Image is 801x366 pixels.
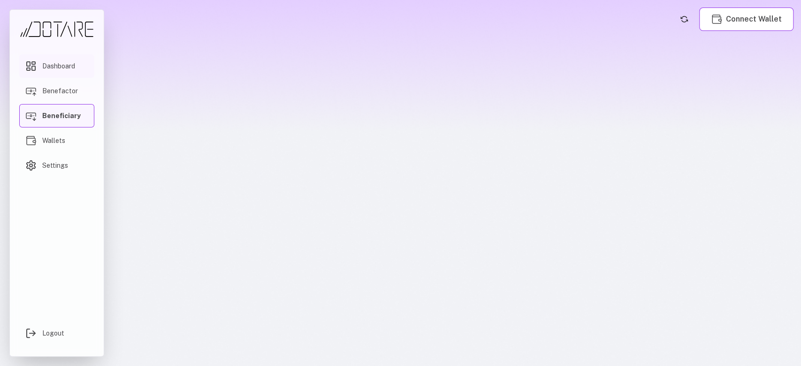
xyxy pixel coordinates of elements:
button: Refresh account status [677,12,692,27]
img: Wallets [25,135,37,146]
img: Dotare Logo [19,21,94,37]
span: Dashboard [42,61,75,71]
img: Beneficiary [25,110,37,121]
span: Wallets [42,136,65,145]
img: Benefactor [25,85,37,97]
button: Connect Wallet [699,7,793,31]
span: Beneficiary [42,111,81,120]
span: Logout [42,329,64,338]
span: Settings [42,161,68,170]
span: Benefactor [42,86,78,96]
img: Wallets [711,14,722,25]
